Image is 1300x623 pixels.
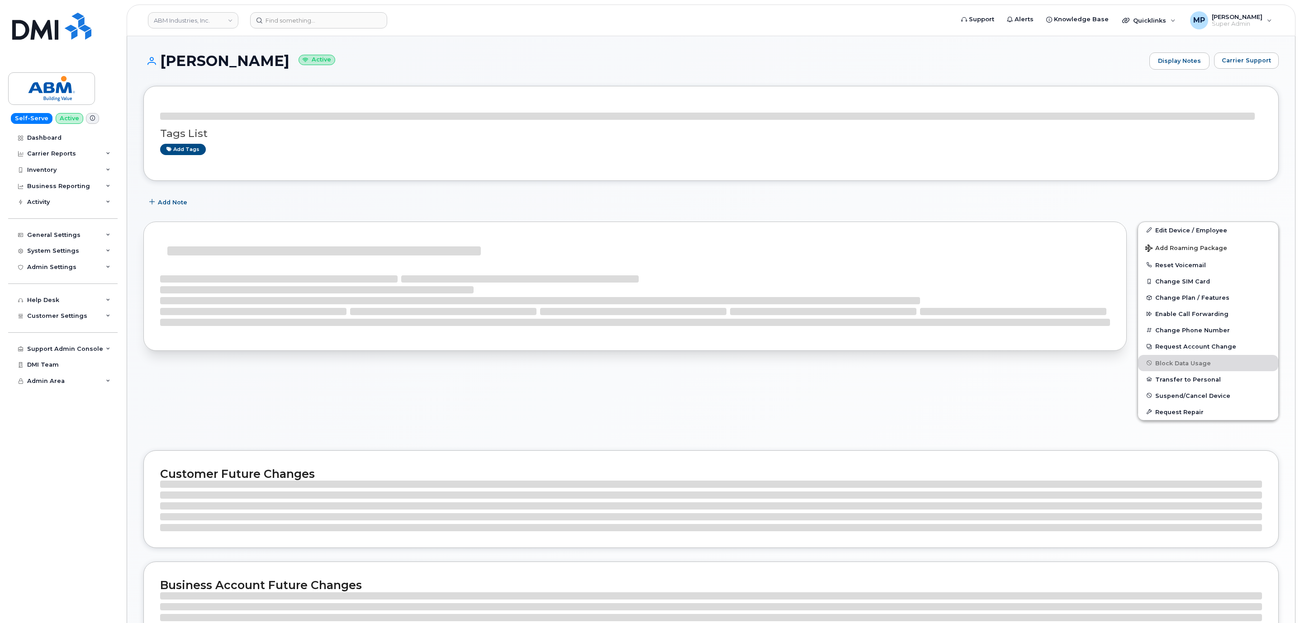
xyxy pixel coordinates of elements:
span: Change Plan / Features [1155,294,1229,301]
button: Enable Call Forwarding [1138,306,1278,322]
button: Change SIM Card [1138,273,1278,289]
span: Add Note [158,198,187,207]
span: Suspend/Cancel Device [1155,392,1230,399]
button: Add Note [143,194,195,211]
h3: Tags List [160,128,1262,139]
button: Block Data Usage [1138,355,1278,371]
button: Change Phone Number [1138,322,1278,338]
a: Edit Device / Employee [1138,222,1278,238]
button: Add Roaming Package [1138,238,1278,257]
button: Suspend/Cancel Device [1138,387,1278,404]
a: Add tags [160,144,206,155]
button: Reset Voicemail [1138,257,1278,273]
span: Add Roaming Package [1145,245,1227,253]
button: Request Repair [1138,404,1278,420]
h2: Business Account Future Changes [160,578,1262,592]
a: Display Notes [1149,52,1210,70]
button: Carrier Support [1214,52,1279,69]
small: Active [299,55,335,65]
span: Carrier Support [1222,56,1271,65]
button: Transfer to Personal [1138,371,1278,387]
button: Request Account Change [1138,338,1278,354]
h1: [PERSON_NAME] [143,53,1145,69]
button: Change Plan / Features [1138,289,1278,306]
h2: Customer Future Changes [160,467,1262,481]
span: Enable Call Forwarding [1155,311,1229,317]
